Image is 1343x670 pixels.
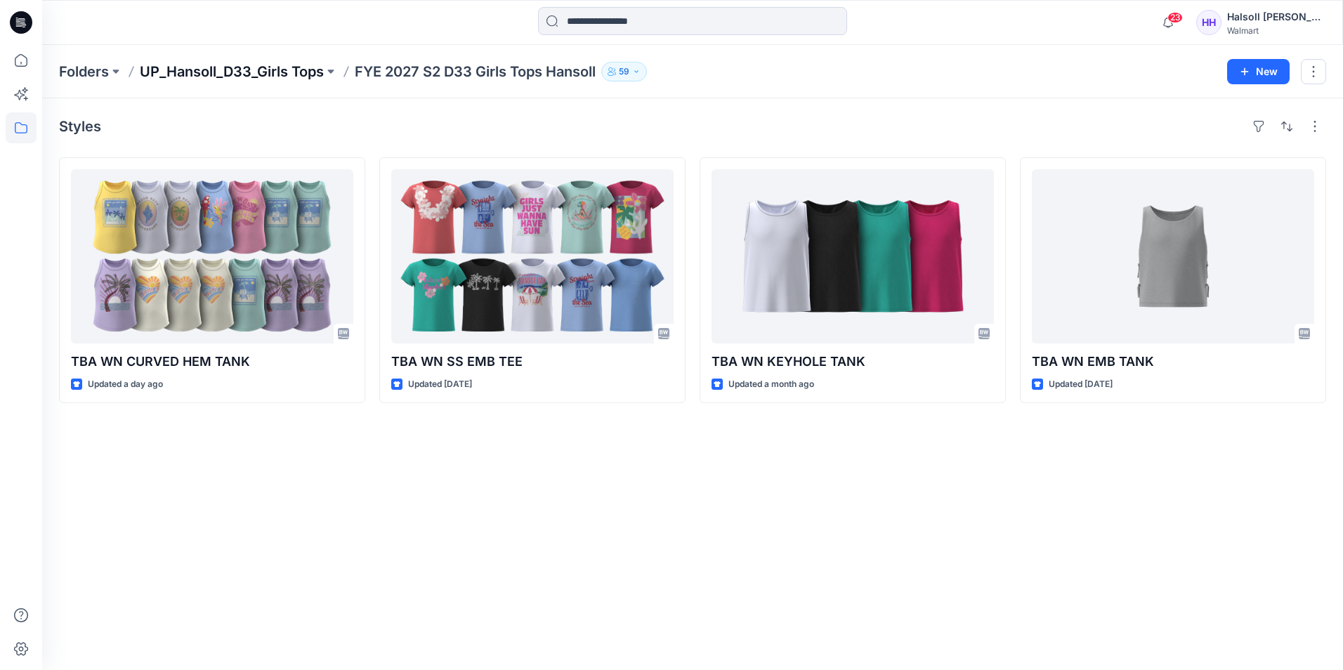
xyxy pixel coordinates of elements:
div: Walmart [1227,25,1325,36]
a: UP_Hansoll_D33_Girls Tops [140,62,324,81]
div: HH [1196,10,1221,35]
p: FYE 2027 S2 D33 Girls Tops Hansoll [355,62,596,81]
a: Folders [59,62,109,81]
button: 59 [601,62,647,81]
p: TBA WN EMB TANK [1032,352,1314,372]
a: TBA WN CURVED HEM TANK [71,169,353,343]
div: Halsoll [PERSON_NAME] Girls Design Team [1227,8,1325,25]
p: Updated a month ago [728,377,814,392]
p: Updated [DATE] [1049,377,1113,392]
p: TBA WN KEYHOLE TANK [712,352,994,372]
button: New [1227,59,1290,84]
span: 23 [1167,12,1183,23]
h4: Styles [59,118,101,135]
a: TBA WN EMB TANK [1032,169,1314,343]
p: 59 [619,64,629,79]
p: Updated a day ago [88,377,163,392]
p: TBA WN SS EMB TEE [391,352,674,372]
a: TBA WN KEYHOLE TANK [712,169,994,343]
p: Updated [DATE] [408,377,472,392]
p: TBA WN CURVED HEM TANK [71,352,353,372]
a: TBA WN SS EMB TEE [391,169,674,343]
